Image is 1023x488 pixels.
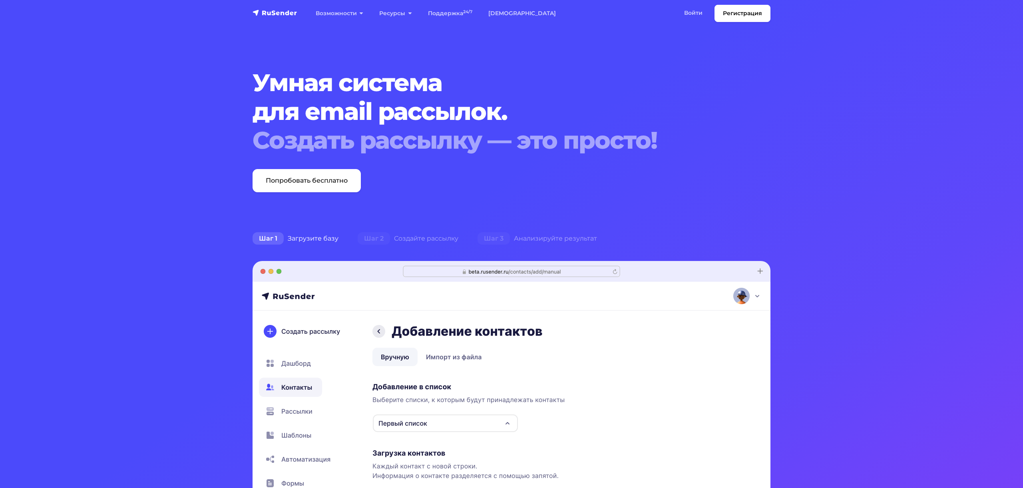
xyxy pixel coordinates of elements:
[253,232,284,245] span: Шаг 1
[371,5,420,22] a: Ресурсы
[253,169,361,192] a: Попробовать бесплатно
[480,5,564,22] a: [DEMOGRAPHIC_DATA]
[253,9,297,17] img: RuSender
[253,68,726,155] h1: Умная система для email рассылок.
[253,126,726,155] div: Создать рассылку — это просто!
[715,5,770,22] a: Регистрация
[358,232,390,245] span: Шаг 2
[308,5,371,22] a: Возможности
[676,5,711,21] a: Войти
[463,9,472,14] sup: 24/7
[478,232,510,245] span: Шаг 3
[420,5,480,22] a: Поддержка24/7
[348,231,468,247] div: Создайте рассылку
[243,231,348,247] div: Загрузите базу
[468,231,607,247] div: Анализируйте результат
